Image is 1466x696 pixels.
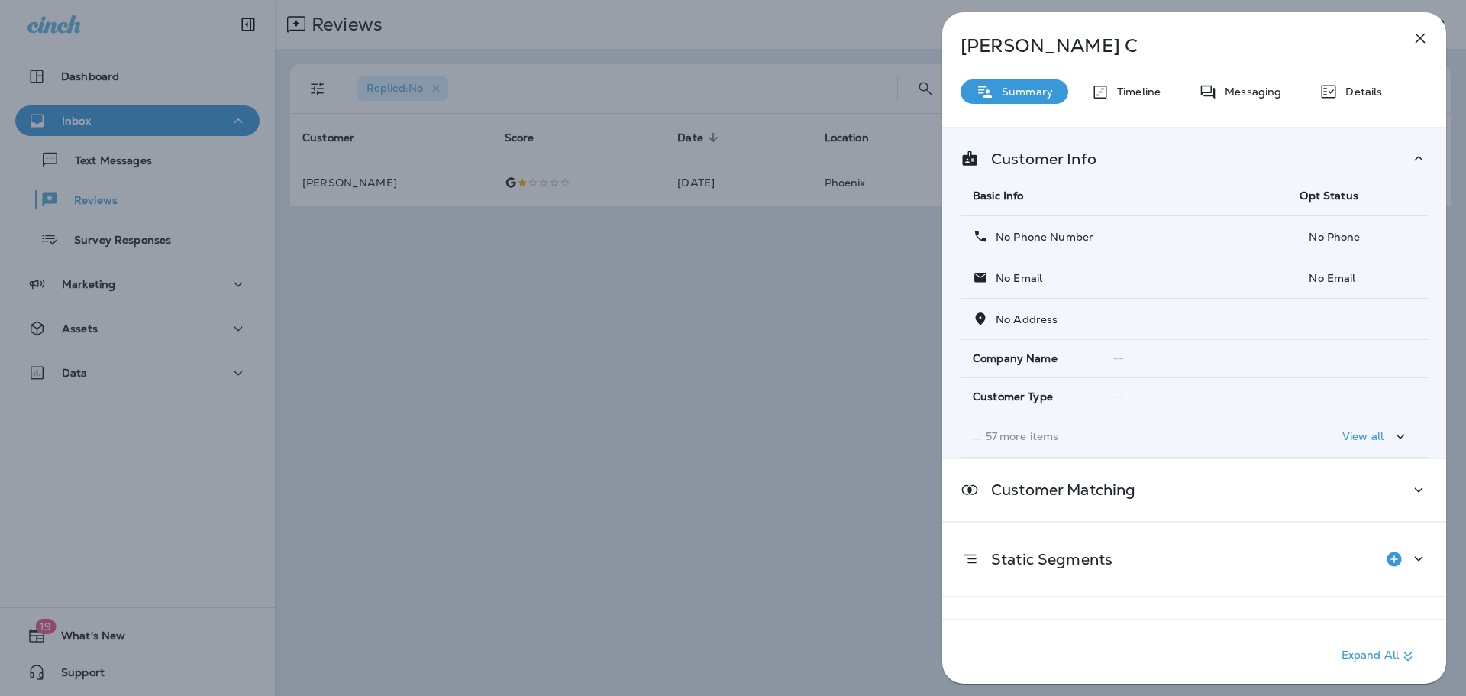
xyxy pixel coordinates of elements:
button: Add to Static Segment [1379,544,1409,575]
p: ... 57 more items [973,430,1275,442]
p: No Email [1300,272,1416,284]
p: Details [1338,86,1382,98]
p: View all [1342,430,1384,442]
span: -- [1113,351,1124,365]
span: Basic Info [973,189,1023,202]
span: -- [1113,390,1124,403]
p: Static Segments [979,553,1112,565]
p: Expand All [1342,647,1417,665]
button: View all [1336,422,1416,451]
span: Opt Status [1300,189,1358,202]
button: Expand All [1335,643,1423,670]
p: Customer Info [979,153,1096,165]
p: [PERSON_NAME] C [961,35,1377,57]
p: Timeline [1109,86,1161,98]
span: Company Name [973,352,1058,365]
p: Summary [994,86,1053,98]
p: No Phone Number [988,231,1093,243]
p: Messaging [1217,86,1281,98]
p: No Phone [1300,231,1416,243]
p: Customer Matching [979,484,1135,496]
span: Customer Type [973,390,1053,403]
p: No Email [988,272,1042,284]
p: No Address [988,313,1058,325]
